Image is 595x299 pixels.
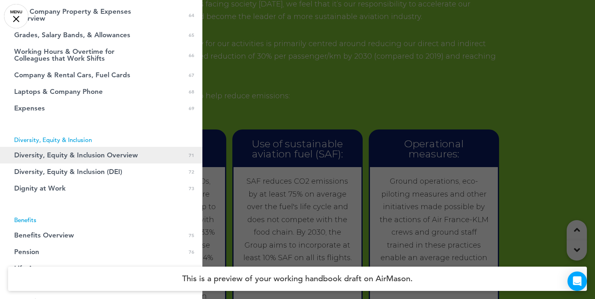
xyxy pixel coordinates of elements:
span: Benefits Overview [14,232,74,239]
span: Life Assurance [14,265,61,272]
span: Pay, Company Property & Expenses Overview [14,8,148,22]
span: 64 [189,12,194,19]
span: 77 [189,265,194,272]
span: Pension [14,248,39,255]
span: 65 [189,32,194,38]
span: Expenses [14,105,45,112]
div: Open Intercom Messenger [567,271,587,291]
span: Company & Rental Cars, Fuel Cards [14,72,130,78]
span: Grades, Salary Bands, & Allowances [14,32,130,38]
span: Dignity at Work [14,185,66,192]
span: 73 [189,185,194,192]
span: 76 [189,248,194,255]
a: MENU [4,4,28,28]
span: Working Hours & Overtime for Colleagues that Work Shifts [14,48,148,62]
span: 75 [189,232,194,239]
span: 72 [189,168,194,175]
span: 71 [189,152,194,159]
h4: This is a preview of your working handbook draft on AirMason. [8,267,587,291]
span: Diversity, Equity & Inclusion Overview [14,152,138,159]
span: 67 [189,72,194,78]
span: Laptops & Company Phone [14,88,103,95]
span: 69 [189,105,194,112]
span: Diversity, Equity & Inclusion (DEI) [14,168,122,175]
span: 68 [189,88,194,95]
span: 66 [189,52,194,59]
